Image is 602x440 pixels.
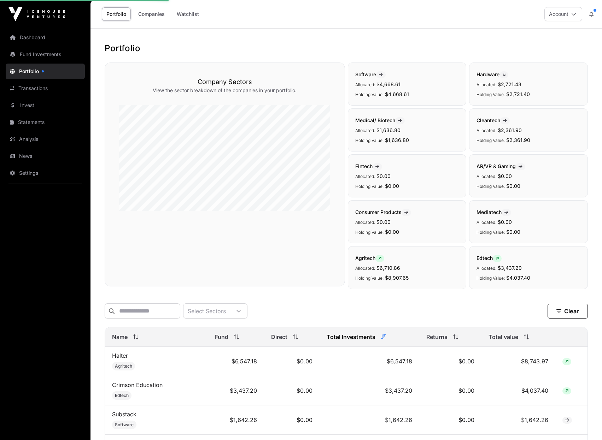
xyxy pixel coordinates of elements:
[355,117,405,123] span: Medical/ Biotech
[208,405,264,435] td: $1,642.26
[477,209,511,215] span: Mediatech
[6,131,85,147] a: Analysis
[355,266,375,271] span: Allocated:
[419,405,481,435] td: $0.00
[477,71,508,77] span: Hardware
[271,333,287,341] span: Direct
[498,127,522,133] span: $2,361.90
[477,266,496,271] span: Allocated:
[119,77,331,87] h3: Company Sectors
[481,376,555,405] td: $4,037.40
[115,363,132,369] span: Agritech
[6,47,85,62] a: Fund Investments
[481,347,555,376] td: $8,743.97
[355,255,384,261] span: Agritech
[355,138,384,143] span: Holding Value:
[498,173,512,179] span: $0.00
[112,333,128,341] span: Name
[355,174,375,179] span: Allocated:
[477,92,505,97] span: Holding Value:
[8,7,65,21] img: Icehouse Ventures Logo
[481,405,555,435] td: $1,642.26
[385,229,399,235] span: $0.00
[477,184,505,189] span: Holding Value:
[477,117,510,123] span: Cleantech
[208,347,264,376] td: $6,547.18
[376,127,401,133] span: $1,636.80
[355,92,384,97] span: Holding Value:
[355,220,375,225] span: Allocated:
[355,230,384,235] span: Holding Value:
[385,137,409,143] span: $1,636.80
[477,220,496,225] span: Allocated:
[477,174,496,179] span: Allocated:
[498,219,512,225] span: $0.00
[477,138,505,143] span: Holding Value:
[376,219,391,225] span: $0.00
[477,230,505,235] span: Holding Value:
[6,165,85,181] a: Settings
[172,7,204,21] a: Watchlist
[320,347,419,376] td: $6,547.18
[6,148,85,164] a: News
[498,81,521,87] span: $2,721.43
[320,405,419,435] td: $1,642.26
[477,128,496,133] span: Allocated:
[6,97,85,113] a: Invest
[115,393,129,398] span: Edtech
[355,209,411,215] span: Consumer Products
[112,381,163,388] a: Crimson Education
[327,333,375,341] span: Total Investments
[477,275,505,281] span: Holding Value:
[506,91,530,97] span: $2,721.40
[134,7,169,21] a: Companies
[6,64,85,79] a: Portfolio
[477,82,496,87] span: Allocated:
[208,376,264,405] td: $3,437.20
[506,137,530,143] span: $2,361.90
[355,82,375,87] span: Allocated:
[355,275,384,281] span: Holding Value:
[264,347,320,376] td: $0.00
[112,411,136,418] a: Substack
[355,71,386,77] span: Software
[376,173,391,179] span: $0.00
[489,333,518,341] span: Total value
[477,255,502,261] span: Edtech
[264,405,320,435] td: $0.00
[419,347,481,376] td: $0.00
[376,81,401,87] span: $4,668.61
[105,43,588,54] h1: Portfolio
[544,7,582,21] button: Account
[119,87,331,94] p: View the sector breakdown of the companies in your portfolio.
[419,376,481,405] td: $0.00
[506,229,520,235] span: $0.00
[498,265,522,271] span: $3,437.20
[355,128,375,133] span: Allocated:
[6,114,85,130] a: Statements
[112,352,128,359] a: Halter
[320,376,419,405] td: $3,437.20
[506,183,520,189] span: $0.00
[215,333,228,341] span: Fund
[355,163,382,169] span: Fintech
[426,333,448,341] span: Returns
[102,7,131,21] a: Portfolio
[6,81,85,96] a: Transactions
[355,184,384,189] span: Holding Value:
[385,275,409,281] span: $8,907.65
[115,422,134,428] span: Software
[477,163,525,169] span: AR/VR & Gaming
[264,376,320,405] td: $0.00
[567,406,602,440] iframe: Chat Widget
[385,183,399,189] span: $0.00
[376,265,400,271] span: $6,710.86
[6,30,85,45] a: Dashboard
[548,304,588,319] button: Clear
[183,304,230,318] div: Select Sectors
[506,275,530,281] span: $4,037.40
[385,91,409,97] span: $4,668.61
